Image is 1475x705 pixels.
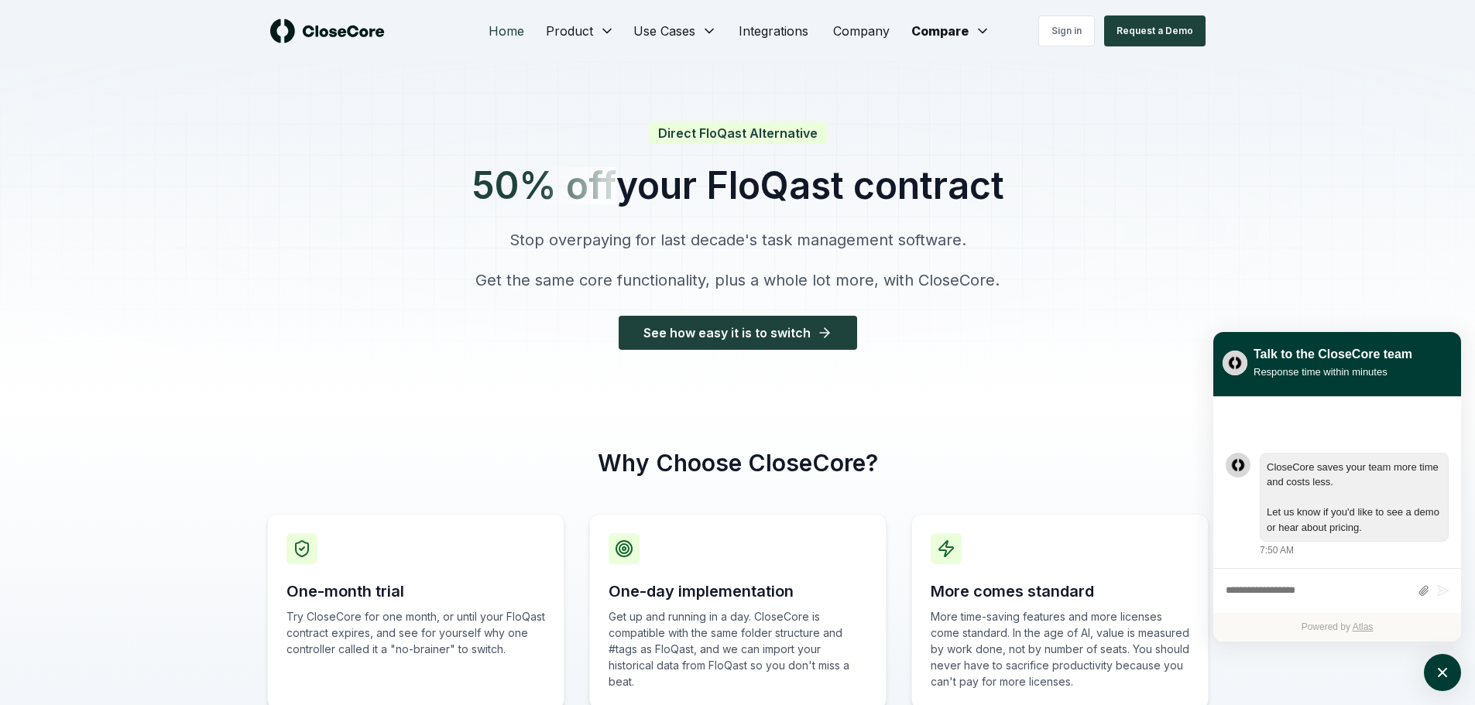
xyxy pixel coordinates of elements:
[726,15,821,46] a: Integrations
[1424,654,1461,691] button: atlas-launcher
[1104,15,1206,46] button: Request a Demo
[1226,453,1449,558] div: atlas-message
[476,15,537,46] a: Home
[286,580,545,602] h3: One-month trial
[472,269,1004,291] p: Get the same core functionality, plus a whole lot more, with CloseCore.
[537,15,624,46] button: Product
[911,22,969,40] span: Compare
[286,608,545,657] p: Try CloseCore for one month, or until your FloQast contract expires, and see for yourself why one...
[1254,364,1412,380] div: Response time within minutes
[624,15,726,46] button: Use Cases
[1267,460,1442,536] div: atlas-message-text
[1226,577,1449,605] div: atlas-composer
[1260,453,1449,542] div: atlas-message-bubble
[1213,613,1461,642] div: Powered by
[1260,453,1449,558] div: Wednesday, August 27, 7:50 AM
[472,167,616,204] span: 50% off
[649,122,827,144] span: Direct FloQast Alternative
[1226,453,1250,477] div: atlas-message-author-avatar
[609,608,867,690] p: Get up and running in a day. CloseCore is compatible with the same folder structure and #tags as ...
[931,580,1189,602] h3: More comes standard
[1260,543,1294,557] div: 7:50 AM
[619,316,857,350] button: See how easy it is to switch
[1418,584,1429,597] button: Attach files by clicking or dropping files here
[546,22,593,40] span: Product
[931,608,1189,690] p: More time-saving features and more licenses come standard. In the age of AI, value is measured by...
[1223,351,1247,375] img: yblje5SQxOoZuw2TcITt_icon.png
[1254,345,1412,364] div: Talk to the CloseCore team
[472,167,1004,204] h1: your FloQast contract
[902,15,1000,46] button: Compare
[633,22,695,40] span: Use Cases
[267,449,1209,477] h2: Why Choose CloseCore?
[270,19,385,43] img: logo
[609,580,867,602] h3: One-day implementation
[1213,397,1461,642] div: atlas-ticket
[1038,15,1095,46] a: Sign in
[1353,621,1374,632] a: Atlas
[472,229,1004,251] p: Stop overpaying for last decade's task management software.
[821,15,902,46] a: Company
[1213,332,1461,642] div: atlas-window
